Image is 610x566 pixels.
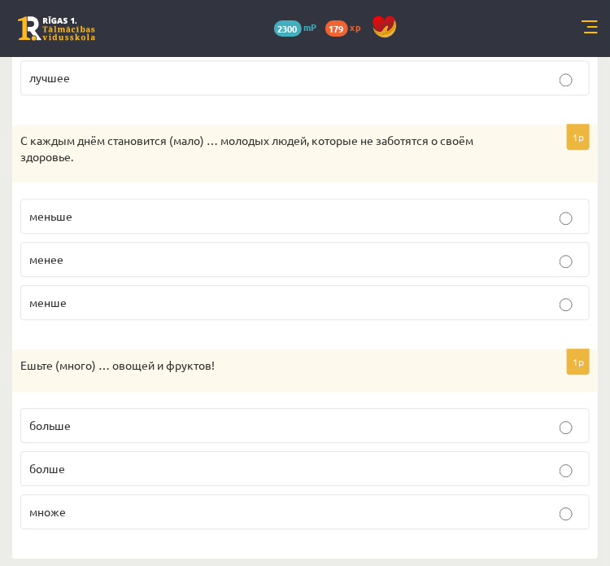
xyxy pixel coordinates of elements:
[325,20,369,33] a: 179 xp
[274,20,302,37] span: 2300
[567,349,590,375] p: 1p
[29,252,63,266] span: менее
[29,504,66,519] span: множе
[20,358,508,374] p: Ешьте (много) … овощей и фруктов!
[18,16,95,41] a: Rīgas 1. Tālmācības vidusskola
[560,298,573,311] input: менше
[351,20,361,33] span: xp
[560,255,573,268] input: менее
[29,208,72,223] span: меньше
[560,507,573,520] input: множе
[29,418,71,432] span: больше
[29,70,70,85] span: лучшее
[560,73,573,86] input: лучшее
[560,464,573,477] input: болше
[20,133,508,165] p: С каждым днём становится (мало) … молодых людей, которые не заботятся о своём здоровье.
[29,461,65,476] span: болше
[29,295,67,309] span: менше
[560,212,573,225] input: меньше
[325,20,348,37] span: 179
[560,421,573,434] input: больше
[304,20,317,33] span: mP
[567,124,590,150] p: 1p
